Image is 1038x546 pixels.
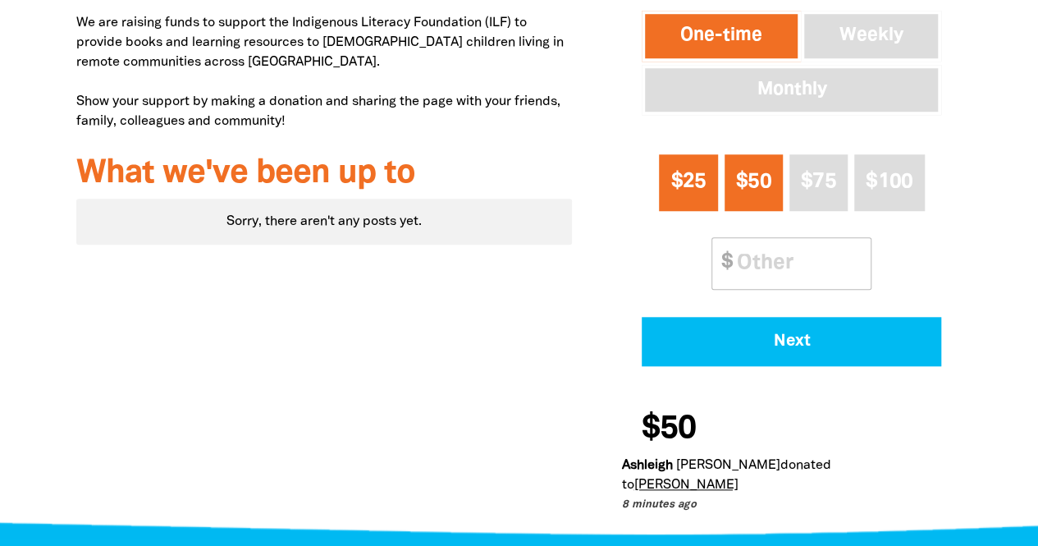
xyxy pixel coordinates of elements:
p: 8 minutes ago [621,498,949,514]
div: Paginated content [76,199,573,245]
span: Next [665,333,919,350]
span: donated to [621,460,830,491]
span: $50 [642,413,696,446]
div: Sorry, there aren't any posts yet. [76,199,573,245]
button: Pay with Credit Card [642,317,941,366]
input: Other [725,238,871,288]
h3: What we've been up to [76,156,573,192]
span: $100 [866,172,912,191]
p: We are raising funds to support the Indigenous Literacy Foundation (ILF) to provide books and lea... [76,13,573,131]
em: Ashleigh [621,460,672,471]
span: $75 [801,172,836,191]
span: $25 [670,172,706,191]
div: Donation stream [621,403,962,514]
button: One-time [642,11,801,62]
a: [PERSON_NAME] [633,479,738,491]
button: $25 [659,154,717,211]
button: $100 [854,154,925,211]
button: Weekly [801,11,942,62]
button: $50 [725,154,783,211]
button: Monthly [642,65,941,116]
span: $50 [736,172,771,191]
span: $ [712,238,732,288]
button: $75 [789,154,848,211]
em: [PERSON_NAME] [675,460,780,471]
